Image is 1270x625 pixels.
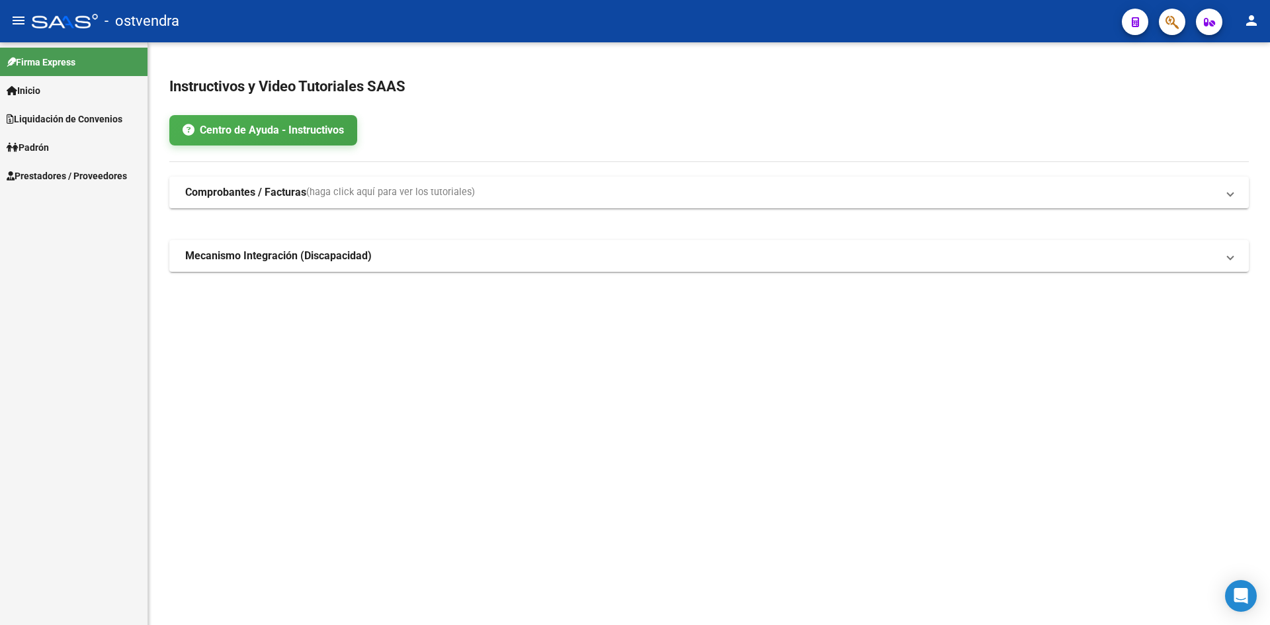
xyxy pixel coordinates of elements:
h2: Instructivos y Video Tutoriales SAAS [169,74,1249,99]
span: Inicio [7,83,40,98]
span: Prestadores / Proveedores [7,169,127,183]
mat-expansion-panel-header: Comprobantes / Facturas(haga click aquí para ver los tutoriales) [169,177,1249,208]
span: - ostvendra [105,7,179,36]
span: Firma Express [7,55,75,69]
div: Open Intercom Messenger [1225,580,1257,612]
span: Padrón [7,140,49,155]
span: (haga click aquí para ver los tutoriales) [306,185,475,200]
mat-expansion-panel-header: Mecanismo Integración (Discapacidad) [169,240,1249,272]
strong: Comprobantes / Facturas [185,185,306,200]
a: Centro de Ayuda - Instructivos [169,115,357,146]
span: Liquidación de Convenios [7,112,122,126]
mat-icon: person [1244,13,1259,28]
strong: Mecanismo Integración (Discapacidad) [185,249,372,263]
mat-icon: menu [11,13,26,28]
